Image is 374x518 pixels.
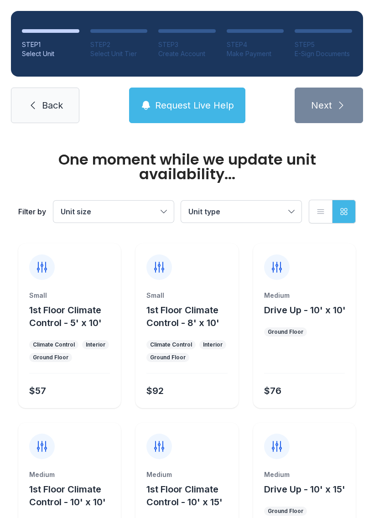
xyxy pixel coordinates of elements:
[61,207,91,216] span: Unit size
[29,470,110,479] div: Medium
[264,304,346,316] button: Drive Up - 10' x 10'
[227,40,284,49] div: STEP 4
[29,291,110,300] div: Small
[146,305,219,328] span: 1st Floor Climate Control - 8' x 10'
[22,49,79,58] div: Select Unit
[264,483,345,496] button: Drive Up - 10' x 15'
[29,384,46,397] div: $57
[29,304,117,329] button: 1st Floor Climate Control - 5' x 10'
[53,201,174,223] button: Unit size
[264,305,346,316] span: Drive Up - 10' x 10'
[227,49,284,58] div: Make Payment
[90,49,148,58] div: Select Unit Tier
[146,470,227,479] div: Medium
[150,341,192,348] div: Climate Control
[42,99,63,112] span: Back
[146,384,164,397] div: $92
[181,201,301,223] button: Unit type
[188,207,220,216] span: Unit type
[295,40,352,49] div: STEP 5
[18,152,356,181] div: One moment while we update unit availability...
[264,470,345,479] div: Medium
[311,99,332,112] span: Next
[264,291,345,300] div: Medium
[29,484,106,508] span: 1st Floor Climate Control - 10' x 10'
[203,341,223,348] div: Interior
[264,484,345,495] span: Drive Up - 10' x 15'
[33,354,68,361] div: Ground Floor
[264,384,281,397] div: $76
[268,508,303,515] div: Ground Floor
[146,291,227,300] div: Small
[150,354,186,361] div: Ground Floor
[158,49,216,58] div: Create Account
[268,328,303,336] div: Ground Floor
[146,483,234,508] button: 1st Floor Climate Control - 10' x 15'
[22,40,79,49] div: STEP 1
[86,341,105,348] div: Interior
[29,483,117,508] button: 1st Floor Climate Control - 10' x 10'
[18,206,46,217] div: Filter by
[155,99,234,112] span: Request Live Help
[29,305,102,328] span: 1st Floor Climate Control - 5' x 10'
[295,49,352,58] div: E-Sign Documents
[158,40,216,49] div: STEP 3
[33,341,75,348] div: Climate Control
[146,304,234,329] button: 1st Floor Climate Control - 8' x 10'
[90,40,148,49] div: STEP 2
[146,484,223,508] span: 1st Floor Climate Control - 10' x 15'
